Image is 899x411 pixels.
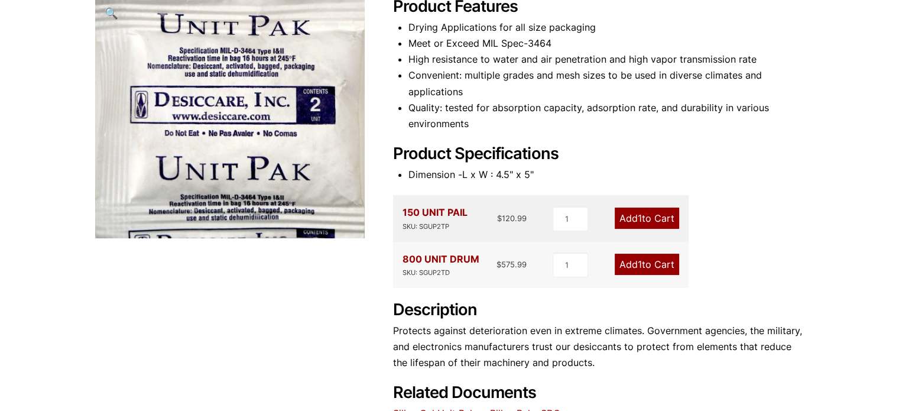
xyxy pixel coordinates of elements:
[403,251,479,279] div: 800 UNIT DRUM
[638,258,642,270] span: 1
[408,167,804,183] li: Dimension -L x W : 4.5" x 5"
[393,144,804,164] h2: Product Specifications
[497,213,527,223] bdi: 120.99
[496,260,527,269] bdi: 575.99
[615,254,679,275] a: Add1to Cart
[615,208,679,229] a: Add1to Cart
[403,267,479,279] div: SKU: SGUP2TD
[638,212,642,224] span: 1
[408,35,804,51] li: Meet or Exceed MIL Spec-3464
[105,7,118,20] span: 🔍
[408,51,804,67] li: High resistance to water and air penetration and high vapor transmission rate
[496,260,501,269] span: $
[393,323,804,371] p: Protects against deterioration even in extreme climates. Government agencies, the military, and e...
[497,213,502,223] span: $
[403,221,468,232] div: SKU: SGUP2TP
[393,300,804,320] h2: Description
[408,67,804,99] li: Convenient: multiple grades and mesh sizes to be used in diverse climates and applications
[403,205,468,232] div: 150 UNIT PAIL
[408,20,804,35] li: Drying Applications for all size packaging
[408,100,804,132] li: Quality: tested for absorption capacity, adsorption rate, and durability in various environments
